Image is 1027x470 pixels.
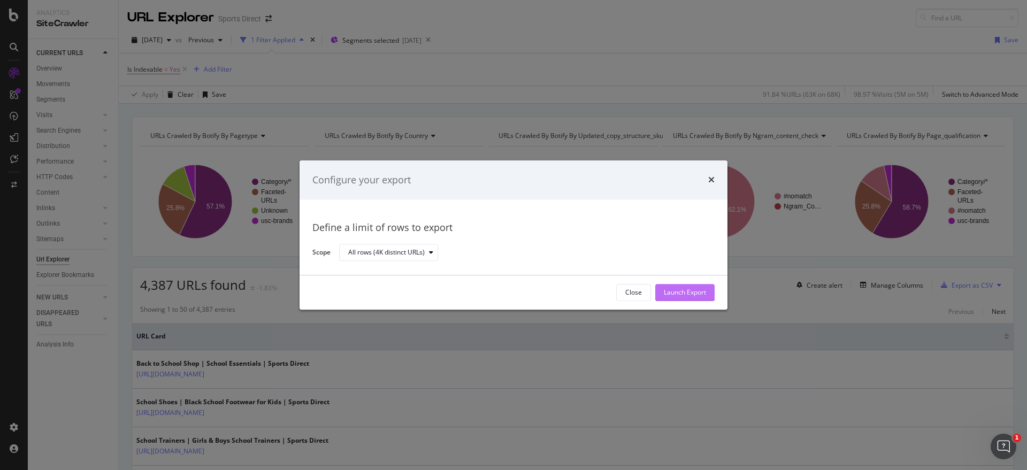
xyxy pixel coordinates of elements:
span: 1 [1013,434,1021,442]
div: Configure your export [312,173,411,187]
button: Launch Export [655,284,715,301]
div: modal [300,160,727,310]
div: times [708,173,715,187]
div: All rows (4K distinct URLs) [348,250,425,256]
div: Launch Export [664,288,706,297]
button: Close [616,284,651,301]
button: All rows (4K distinct URLs) [339,244,438,261]
div: Define a limit of rows to export [312,221,715,235]
iframe: Intercom live chat [991,434,1016,459]
div: Close [625,288,642,297]
label: Scope [312,248,331,259]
